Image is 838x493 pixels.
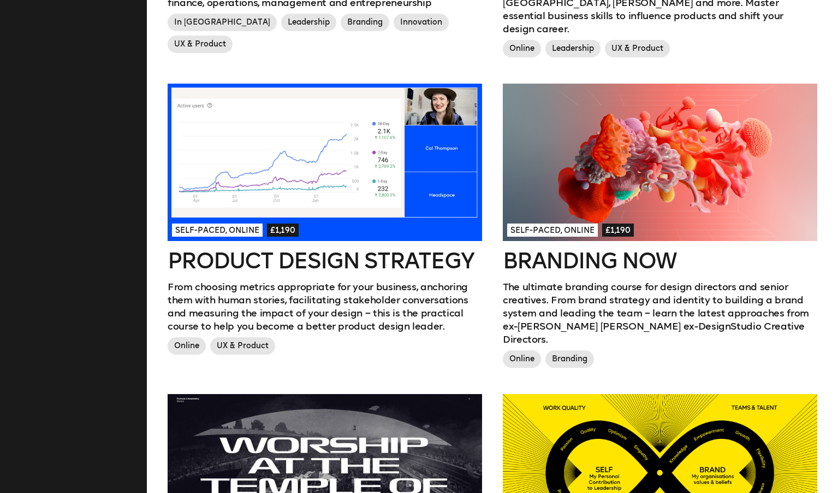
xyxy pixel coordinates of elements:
span: UX & Product [168,36,233,53]
span: Self-paced, Online [172,224,263,237]
a: Self-paced, Online£1,190Branding NowThe ultimate branding course for design directors and senior ... [503,84,817,372]
span: £1,190 [267,224,299,237]
span: UX & Product [605,40,670,57]
span: Branding [341,14,389,31]
span: Online [503,350,541,368]
span: Innovation [394,14,449,31]
h2: Branding Now [503,250,817,272]
span: Leadership [281,14,336,31]
span: £1,190 [602,224,634,237]
h2: Product Design Strategy [168,250,482,272]
a: Self-paced, Online£1,190Product Design StrategyFrom choosing metrics appropriate for your busines... [168,84,482,359]
span: Online [168,337,206,355]
span: Self-paced, Online [507,224,598,237]
span: Online [503,40,541,57]
p: The ultimate branding course for design directors and senior creatives. From brand strategy and i... [503,280,817,346]
span: In [GEOGRAPHIC_DATA] [168,14,277,31]
span: Branding [545,350,594,368]
span: UX & Product [210,337,275,355]
p: From choosing metrics appropriate for your business, anchoring them with human stories, facilitat... [168,280,482,333]
span: Leadership [545,40,601,57]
